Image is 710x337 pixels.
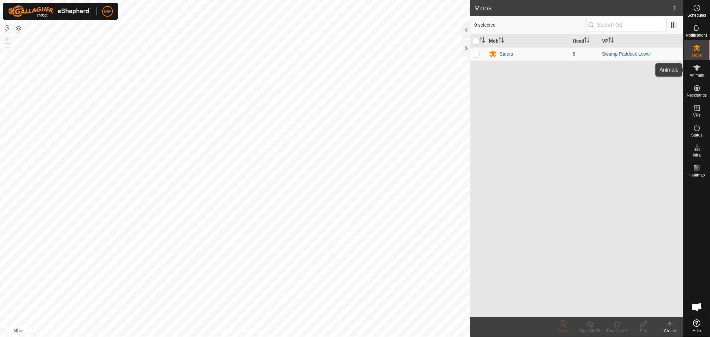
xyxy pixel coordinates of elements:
span: Infra [693,153,701,157]
button: Map Layers [15,24,23,32]
h2: Mobs [474,4,673,12]
div: Turn Off VP [577,328,603,334]
input: Search (S) [586,18,667,32]
th: Head [570,35,599,48]
button: + [3,35,11,43]
span: Neckbands [687,93,707,97]
span: VPs [693,113,700,117]
span: Notifications [686,33,708,37]
a: Open chat [687,297,707,317]
span: 8 [573,51,576,57]
span: Animals [690,73,704,77]
button: – [3,44,11,52]
span: Heatmap [689,173,705,177]
p-sorticon: Activate to sort [584,38,590,44]
a: Contact Us [242,328,261,334]
p-sorticon: Activate to sort [480,38,485,44]
img: Gallagher Logo [8,5,91,17]
span: 0 selected [474,22,586,29]
span: MP [104,8,111,15]
button: Reset Map [3,24,11,32]
div: Create [657,328,683,334]
p-sorticon: Activate to sort [608,38,614,44]
span: Status [691,133,702,137]
span: 1 [673,3,677,13]
span: Delete [558,329,570,333]
div: Turn On VP [603,328,630,334]
div: Steers [500,51,513,58]
p-sorticon: Activate to sort [499,38,504,44]
a: Privacy Policy [209,328,234,334]
th: Mob [486,35,570,48]
span: Schedules [687,13,706,17]
div: Edit [630,328,657,334]
span: Mobs [692,53,702,57]
a: Help [684,317,710,335]
th: VP [599,35,683,48]
span: Help [693,329,701,333]
a: Swamp Paddock Lower [602,51,651,57]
